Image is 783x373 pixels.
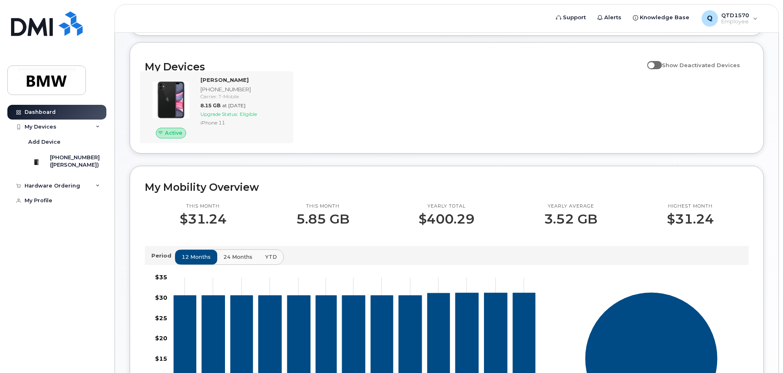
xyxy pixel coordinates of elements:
span: at [DATE] [222,102,245,109]
p: $31.24 [180,212,227,226]
tspan: $20 [155,335,167,342]
img: iPhone_11.jpg [151,80,191,120]
tspan: $30 [155,294,167,301]
h2: My Devices [145,61,643,73]
span: 8.15 GB [200,102,220,109]
h2: My Mobility Overview [145,181,749,193]
p: Yearly average [544,203,597,210]
span: Upgrade Status: [200,111,238,117]
span: Eligible [240,111,257,117]
tspan: $35 [155,274,167,281]
div: iPhone 11 [200,119,285,126]
div: [PHONE_NUMBER] [200,86,285,93]
a: Alerts [592,9,627,26]
span: Alerts [604,14,621,22]
a: Support [550,9,592,26]
span: Show Deactivated Devices [662,62,740,68]
p: $31.24 [667,212,714,226]
span: Q [707,14,713,23]
span: 24 months [223,253,252,261]
a: Active[PERSON_NAME][PHONE_NUMBER]Carrier: T-Mobile8.15 GBat [DATE]Upgrade Status:EligibleiPhone 11 [145,76,288,138]
div: Carrier: T-Mobile [200,93,285,100]
p: $400.29 [418,212,475,226]
tspan: $15 [155,355,167,362]
input: Show Deactivated Devices [647,57,654,64]
a: Knowledge Base [627,9,695,26]
iframe: Messenger Launcher [747,337,777,367]
p: Period [151,252,175,260]
span: Active [165,129,182,137]
p: 5.85 GB [296,212,349,226]
span: Support [563,14,586,22]
span: QTD1570 [721,12,749,18]
p: 3.52 GB [544,212,597,226]
p: Highest month [667,203,714,210]
span: Knowledge Base [640,14,689,22]
div: QTD1570 [696,10,763,27]
p: This month [180,203,227,210]
span: Employee [721,18,749,25]
span: YTD [265,253,277,261]
strong: [PERSON_NAME] [200,77,249,83]
p: This month [296,203,349,210]
tspan: $25 [155,314,167,321]
p: Yearly total [418,203,475,210]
